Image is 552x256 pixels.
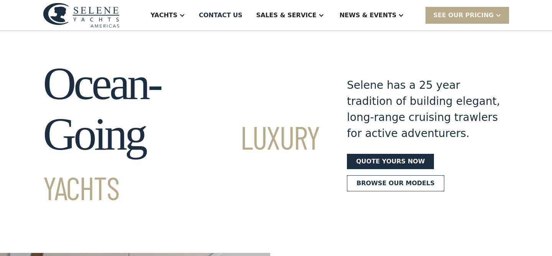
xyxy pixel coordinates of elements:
span: Luxury Yachts [43,117,319,207]
div: Contact US [199,11,243,20]
div: Selene has a 25 year tradition of building elegant, long-range cruising trawlers for active adven... [347,77,509,142]
div: News & EVENTS [340,11,397,20]
a: Quote yours now [347,154,434,169]
div: SEE Our Pricing [433,11,494,20]
div: Yachts [151,11,177,20]
div: SEE Our Pricing [426,7,509,23]
h1: Ocean-Going [43,59,319,210]
div: Sales & Service [256,11,316,20]
img: logo [43,3,120,28]
a: Browse our models [347,175,444,191]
